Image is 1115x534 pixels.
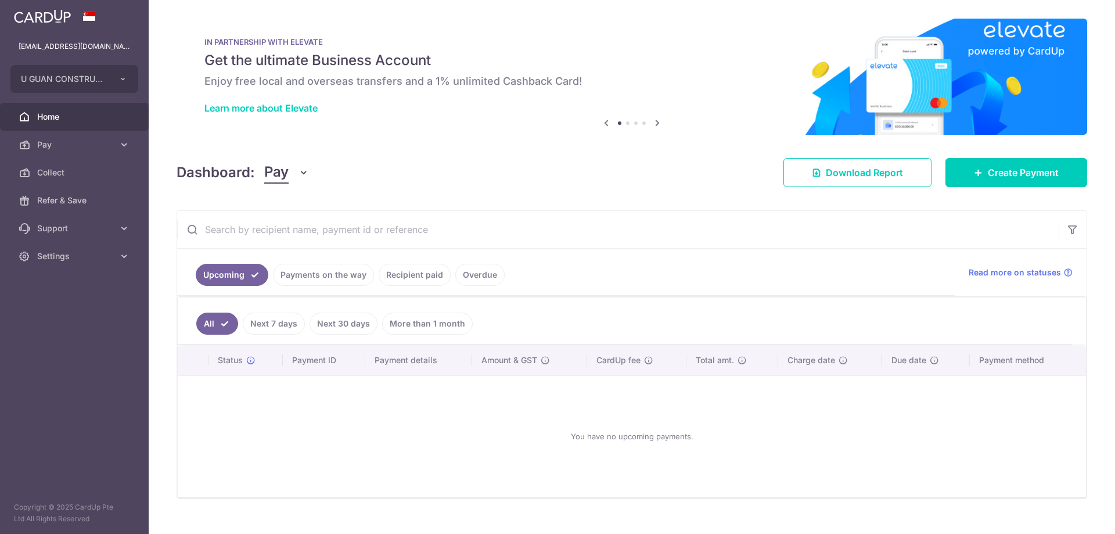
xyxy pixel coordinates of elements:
[988,166,1059,180] span: Create Payment
[192,385,1072,488] div: You have no upcoming payments.
[204,37,1059,46] p: IN PARTNERSHIP WITH ELEVATE
[783,158,931,187] a: Download Report
[455,264,505,286] a: Overdue
[37,139,114,150] span: Pay
[273,264,374,286] a: Payments on the way
[596,354,641,366] span: CardUp fee
[19,41,130,52] p: [EMAIL_ADDRESS][DOMAIN_NAME]
[481,354,537,366] span: Amount & GST
[945,158,1087,187] a: Create Payment
[218,354,243,366] span: Status
[10,65,138,93] button: U GUAN CONSTRUCTION PTE. LTD.
[196,264,268,286] a: Upcoming
[177,211,1059,248] input: Search by recipient name, payment id or reference
[37,111,114,123] span: Home
[37,167,114,178] span: Collect
[196,313,238,335] a: All
[283,345,365,375] th: Payment ID
[365,345,472,375] th: Payment details
[696,354,734,366] span: Total amt.
[37,195,114,206] span: Refer & Save
[204,102,318,114] a: Learn more about Elevate
[243,313,305,335] a: Next 7 days
[37,250,114,262] span: Settings
[310,313,377,335] a: Next 30 days
[177,162,255,183] h4: Dashboard:
[264,162,309,184] button: Pay
[264,162,289,184] span: Pay
[37,223,114,234] span: Support
[382,313,473,335] a: More than 1 month
[204,51,1059,70] h5: Get the ultimate Business Account
[891,354,926,366] span: Due date
[787,354,835,366] span: Charge date
[969,267,1061,278] span: Read more on statuses
[177,19,1087,135] img: Renovation banner
[379,264,451,286] a: Recipient paid
[204,74,1059,88] h6: Enjoy free local and overseas transfers and a 1% unlimited Cashback Card!
[826,166,903,180] span: Download Report
[21,73,107,85] span: U GUAN CONSTRUCTION PTE. LTD.
[970,345,1086,375] th: Payment method
[969,267,1073,278] a: Read more on statuses
[14,9,71,23] img: CardUp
